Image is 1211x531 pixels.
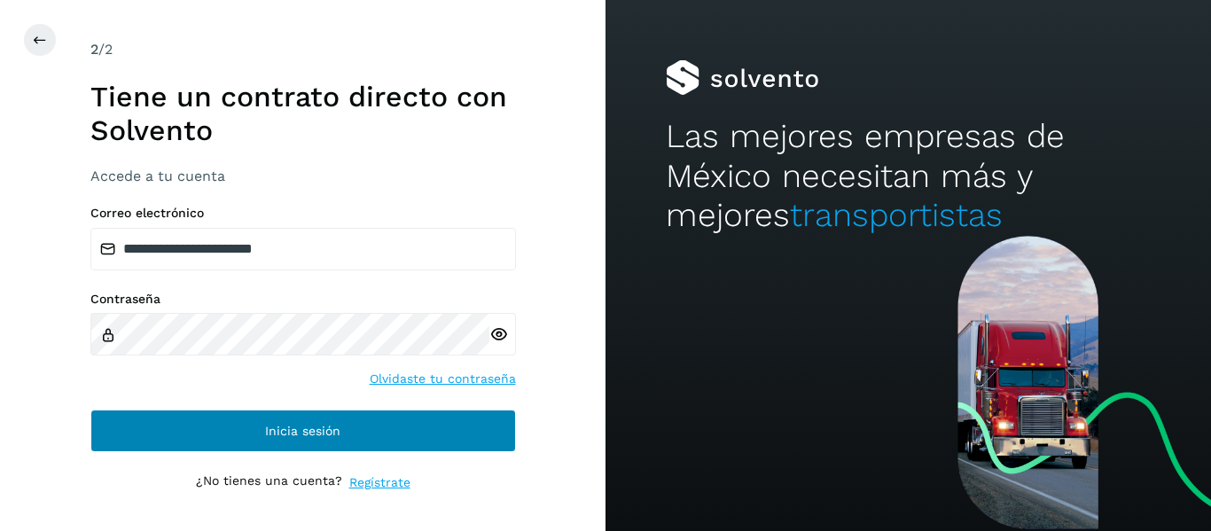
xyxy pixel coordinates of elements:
[90,410,516,452] button: Inicia sesión
[90,292,516,307] label: Contraseña
[196,473,342,492] p: ¿No tienes una cuenta?
[790,196,1003,234] span: transportistas
[90,206,516,221] label: Correo electrónico
[265,425,340,437] span: Inicia sesión
[666,117,1150,235] h2: Las mejores empresas de México necesitan más y mejores
[90,41,98,58] span: 2
[370,370,516,388] a: Olvidaste tu contraseña
[349,473,410,492] a: Regístrate
[90,80,516,148] h1: Tiene un contrato directo con Solvento
[90,168,516,184] h3: Accede a tu cuenta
